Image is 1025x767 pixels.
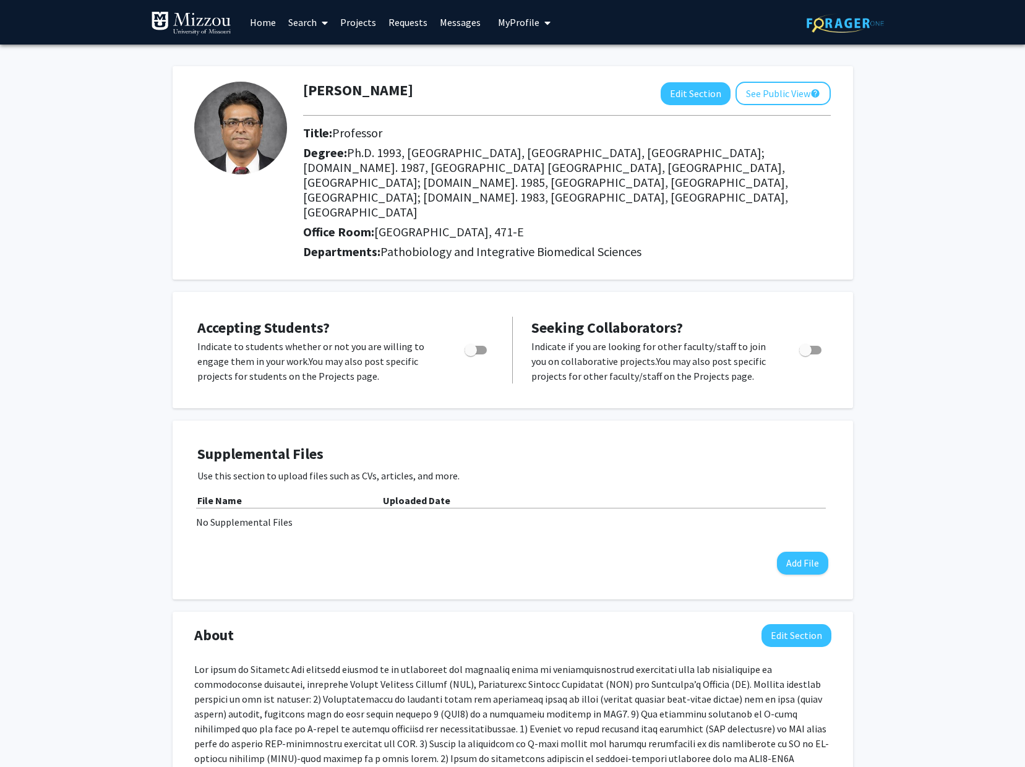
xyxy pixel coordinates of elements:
span: About [194,624,234,646]
span: Accepting Students? [197,318,330,337]
button: Add File [777,552,828,575]
img: University of Missouri Logo [151,11,231,36]
span: Pathobiology and Integrative Biomedical Sciences [380,244,641,259]
button: See Public View [736,82,831,105]
img: ForagerOne Logo [807,14,884,33]
iframe: Chat [9,711,53,758]
span: [GEOGRAPHIC_DATA], 471-E [374,224,524,239]
h2: Title: [303,126,831,140]
b: Uploaded Date [383,494,450,507]
a: Requests [382,1,434,44]
a: Messages [434,1,487,44]
h2: Office Room: [303,225,831,239]
mat-icon: help [810,86,820,101]
div: No Supplemental Files [196,515,830,529]
div: Toggle [794,339,828,358]
span: Seeking Collaborators? [531,318,683,337]
h2: Degree: [303,145,831,220]
b: File Name [197,494,242,507]
p: Indicate if you are looking for other faculty/staff to join you on collaborative projects. You ma... [531,339,776,383]
a: Projects [334,1,382,44]
a: Home [244,1,282,44]
button: Edit Section [661,82,731,105]
img: Profile Picture [194,82,287,174]
span: Ph.D. 1993, [GEOGRAPHIC_DATA], [GEOGRAPHIC_DATA], [GEOGRAPHIC_DATA]; [DOMAIN_NAME]. 1987, [GEOGRA... [303,145,788,220]
h2: Departments: [294,244,840,259]
h1: [PERSON_NAME] [303,82,413,100]
span: Professor [332,125,382,140]
span: My Profile [498,16,539,28]
h4: Supplemental Files [197,445,828,463]
button: Edit About [761,624,831,647]
p: Use this section to upload files such as CVs, articles, and more. [197,468,828,483]
a: Search [282,1,334,44]
div: Toggle [460,339,494,358]
p: Indicate to students whether or not you are willing to engage them in your work. You may also pos... [197,339,441,383]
